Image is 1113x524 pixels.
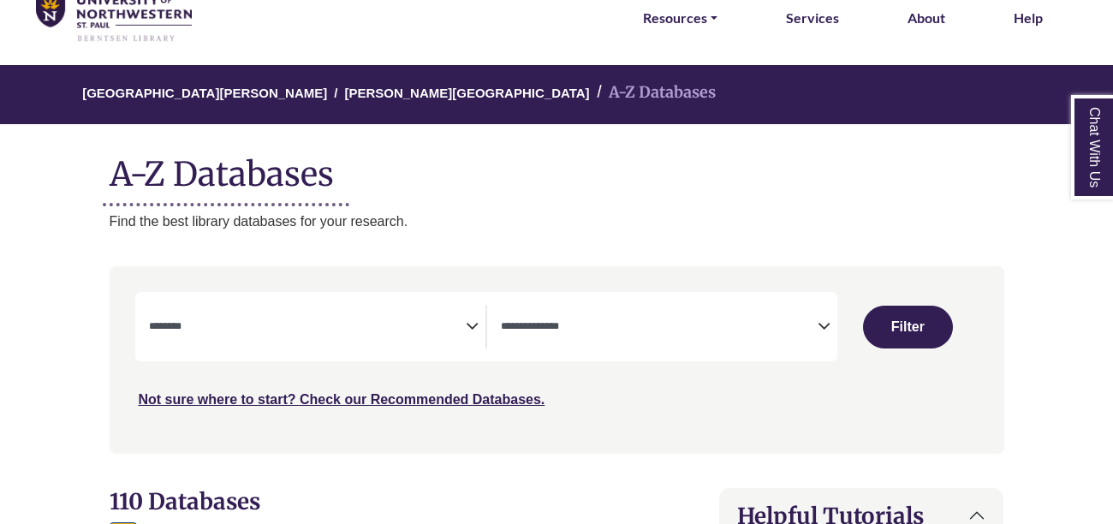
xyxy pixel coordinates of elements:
[908,7,945,29] a: About
[501,321,818,335] textarea: Search
[110,266,1004,453] nav: Search filters
[110,141,1004,194] h1: A-Z Databases
[1014,7,1043,29] a: Help
[110,211,1004,233] p: Find the best library databases for your research.
[149,321,466,335] textarea: Search
[590,80,716,105] li: A-Z Databases
[82,83,327,100] a: [GEOGRAPHIC_DATA][PERSON_NAME]
[110,65,1004,124] nav: breadcrumb
[139,392,545,407] a: Not sure where to start? Check our Recommended Databases.
[863,306,953,348] button: Submit for Search Results
[786,7,839,29] a: Services
[643,7,717,29] a: Resources
[110,487,260,515] span: 110 Databases
[344,83,589,100] a: [PERSON_NAME][GEOGRAPHIC_DATA]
